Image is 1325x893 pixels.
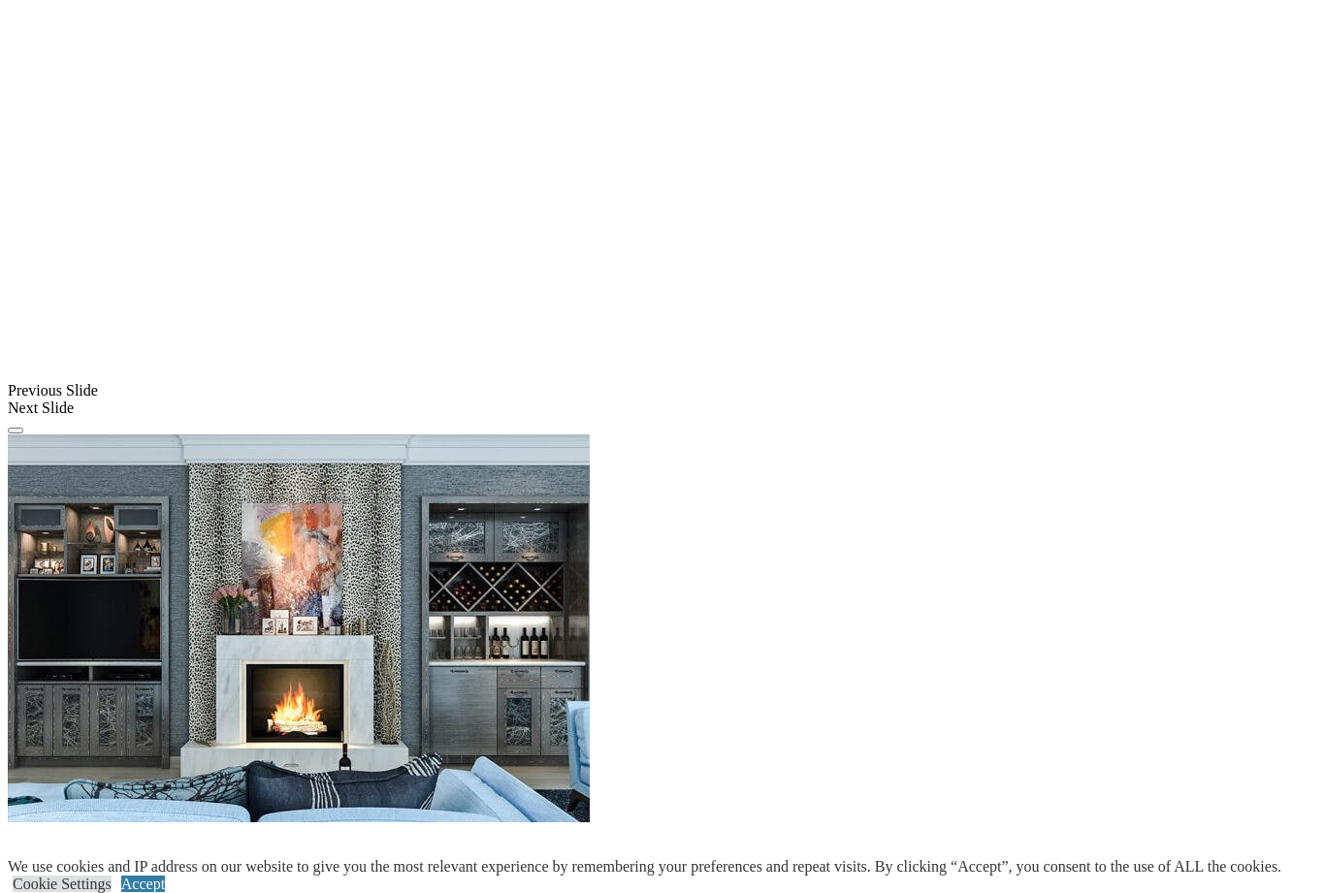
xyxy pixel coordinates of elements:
button: Click here to pause slide show [8,428,23,433]
div: Next Slide [8,399,1317,417]
a: Cookie Settings [13,876,112,892]
div: We use cookies and IP address on our website to give you the most relevant experience by remember... [8,858,1281,876]
div: Previous Slide [8,382,1317,399]
img: Banner for mobile view [8,434,590,822]
a: Accept [121,876,165,892]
